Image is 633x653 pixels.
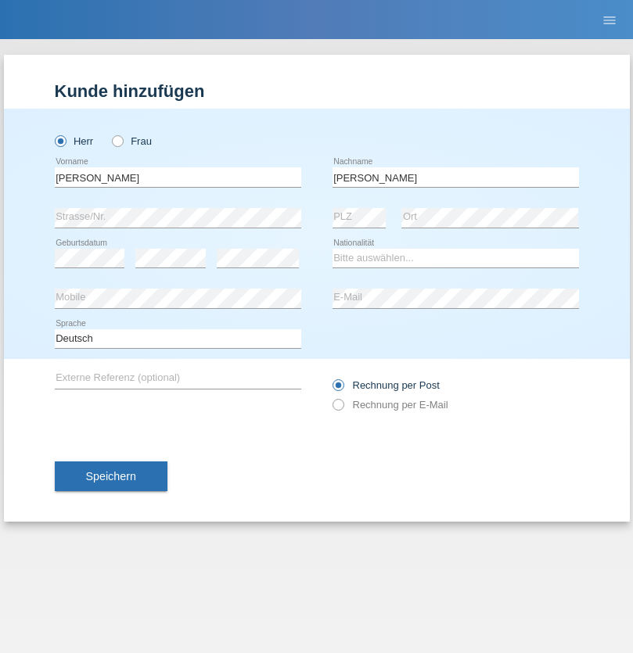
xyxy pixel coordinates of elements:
span: Speichern [86,470,136,483]
input: Rechnung per Post [333,379,343,399]
h1: Kunde hinzufügen [55,81,579,101]
input: Herr [55,135,65,145]
label: Frau [112,135,152,147]
button: Speichern [55,461,167,491]
label: Rechnung per E-Mail [333,399,448,411]
input: Frau [112,135,122,145]
label: Herr [55,135,94,147]
label: Rechnung per Post [333,379,440,391]
a: menu [594,15,625,24]
input: Rechnung per E-Mail [333,399,343,418]
i: menu [602,13,617,28]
